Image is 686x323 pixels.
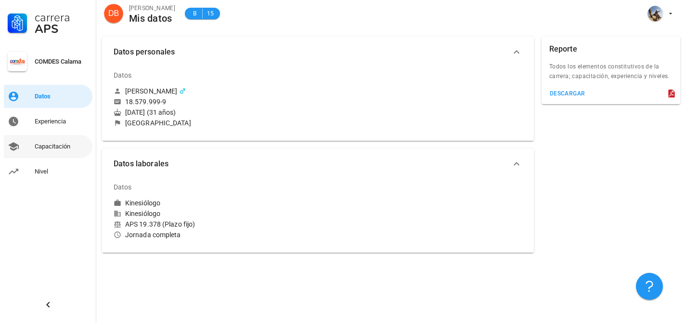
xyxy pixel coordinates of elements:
[35,23,89,35] div: APS
[102,148,534,179] button: Datos laborales
[549,37,577,62] div: Reporte
[114,230,314,239] div: Jornada completa
[35,118,89,125] div: Experiencia
[4,110,92,133] a: Experiencia
[4,135,92,158] a: Capacitación
[114,64,132,87] div: Datos
[114,209,314,218] div: Kinesiólogo
[549,90,585,97] div: descargar
[35,168,89,175] div: Nivel
[108,4,119,23] span: DB
[125,87,177,95] div: [PERSON_NAME]
[125,119,191,127] div: [GEOGRAPHIC_DATA]
[647,6,663,21] div: avatar
[4,85,92,108] a: Datos
[35,58,89,66] div: COMDES Calama
[35,93,89,100] div: Datos
[191,9,198,18] span: B
[545,87,589,100] button: descargar
[35,143,89,150] div: Capacitación
[542,62,680,87] div: Todos los elementos constitutivos de la carrera; capacitación, experiencia y niveles.
[102,37,534,67] button: Datos personales
[114,175,132,199] div: Datos
[207,9,214,18] span: 15
[114,45,511,59] span: Datos personales
[35,12,89,23] div: Carrera
[129,3,175,13] div: [PERSON_NAME]
[129,13,175,24] div: Mis datos
[114,157,511,171] span: Datos laborales
[114,220,314,229] div: APS 19.378 (Plazo fijo)
[4,160,92,183] a: Nivel
[125,97,166,106] div: 18.579.999-9
[104,4,123,23] div: avatar
[125,199,160,207] div: Kinesiólogo
[114,108,314,117] div: [DATE] (31 años)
